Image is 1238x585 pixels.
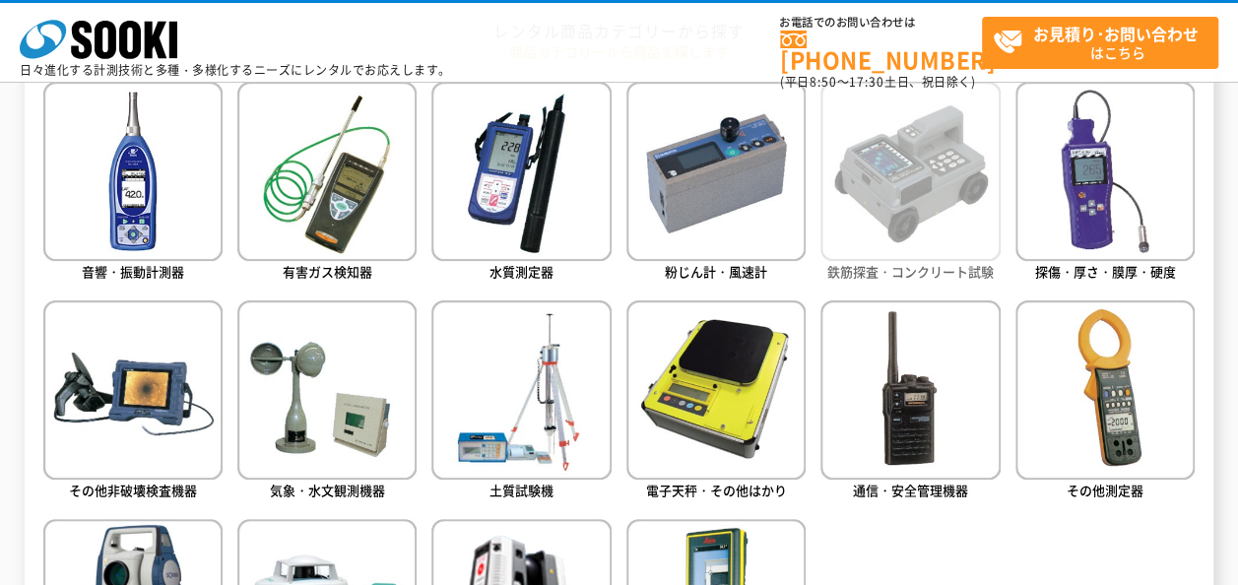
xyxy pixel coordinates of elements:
a: お見積り･お問い合わせはこちら [982,17,1218,69]
a: 水質測定器 [431,82,611,286]
span: 8:50 [810,73,837,91]
a: 音響・振動計測器 [43,82,223,286]
img: 土質試験機 [431,300,611,480]
span: その他非破壊検査機器 [69,481,197,499]
img: 気象・水文観測機器 [237,300,417,480]
span: はこちら [993,18,1217,67]
img: 電子天秤・その他はかり [626,300,806,480]
span: 気象・水文観測機器 [270,481,385,499]
img: 有害ガス検知器 [237,82,417,261]
img: 音響・振動計測器 [43,82,223,261]
img: 通信・安全管理機器 [820,300,1000,480]
span: 鉄筋探査・コンクリート試験 [827,262,994,281]
a: 土質試験機 [431,300,611,504]
span: 探傷・厚さ・膜厚・硬度 [1035,262,1176,281]
a: 探傷・厚さ・膜厚・硬度 [1015,82,1195,286]
img: 鉄筋探査・コンクリート試験 [820,82,1000,261]
a: 鉄筋探査・コンクリート試験 [820,82,1000,286]
a: 気象・水文観測機器 [237,300,417,504]
img: 水質測定器 [431,82,611,261]
a: 電子天秤・その他はかり [626,300,806,504]
span: 粉じん計・風速計 [665,262,767,281]
a: [PHONE_NUMBER] [780,31,982,71]
a: その他非破壊検査機器 [43,300,223,504]
a: 通信・安全管理機器 [820,300,1000,504]
p: 日々進化する計測技術と多種・多様化するニーズにレンタルでお応えします。 [20,64,451,76]
a: その他測定器 [1015,300,1195,504]
strong: お見積り･お問い合わせ [1033,22,1199,45]
a: 粉じん計・風速計 [626,82,806,286]
span: お電話でのお問い合わせは [780,17,982,29]
span: 17:30 [849,73,884,91]
img: 粉じん計・風速計 [626,82,806,261]
span: 有害ガス検知器 [283,262,372,281]
span: 音響・振動計測器 [82,262,184,281]
img: その他測定器 [1015,300,1195,480]
span: 通信・安全管理機器 [853,481,968,499]
img: その他非破壊検査機器 [43,300,223,480]
a: 有害ガス検知器 [237,82,417,286]
span: 水質測定器 [489,262,554,281]
span: 土質試験機 [489,481,554,499]
span: その他測定器 [1067,481,1143,499]
span: (平日 ～ 土日、祝日除く) [780,73,975,91]
span: 電子天秤・その他はかり [646,481,787,499]
img: 探傷・厚さ・膜厚・硬度 [1015,82,1195,261]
